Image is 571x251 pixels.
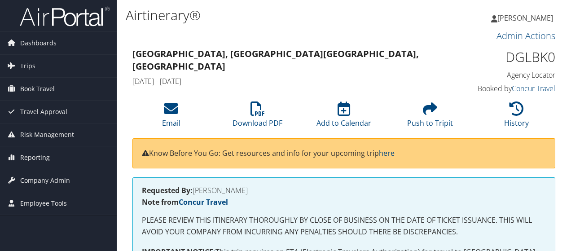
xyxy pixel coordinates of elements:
[142,148,546,159] p: Know Before You Go: Get resources and info for your upcoming trip
[407,106,453,128] a: Push to Tripit
[142,187,546,194] h4: [PERSON_NAME]
[20,78,55,100] span: Book Travel
[504,106,529,128] a: History
[20,123,74,146] span: Risk Management
[142,185,193,195] strong: Requested By:
[20,6,110,27] img: airportal-logo.png
[497,13,553,23] span: [PERSON_NAME]
[20,169,70,192] span: Company Admin
[132,48,419,72] strong: [GEOGRAPHIC_DATA], [GEOGRAPHIC_DATA] [GEOGRAPHIC_DATA], [GEOGRAPHIC_DATA]
[460,70,555,80] h4: Agency Locator
[179,197,228,207] a: Concur Travel
[496,30,555,42] a: Admin Actions
[132,76,446,86] h4: [DATE] - [DATE]
[379,148,395,158] a: here
[20,192,67,215] span: Employee Tools
[20,55,35,77] span: Trips
[126,6,417,25] h1: Airtinerary®
[512,84,555,93] a: Concur Travel
[491,4,562,31] a: [PERSON_NAME]
[142,215,546,238] p: PLEASE REVIEW THIS ITINERARY THOROUGHLY BY CLOSE OF BUSINESS ON THE DATE OF TICKET ISSUANCE. THIS...
[460,84,555,93] h4: Booked by
[142,197,228,207] strong: Note from
[162,106,180,128] a: Email
[20,146,50,169] span: Reporting
[20,32,57,54] span: Dashboards
[20,101,67,123] span: Travel Approval
[316,106,371,128] a: Add to Calendar
[233,106,282,128] a: Download PDF
[460,48,555,66] h1: DGLBK0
